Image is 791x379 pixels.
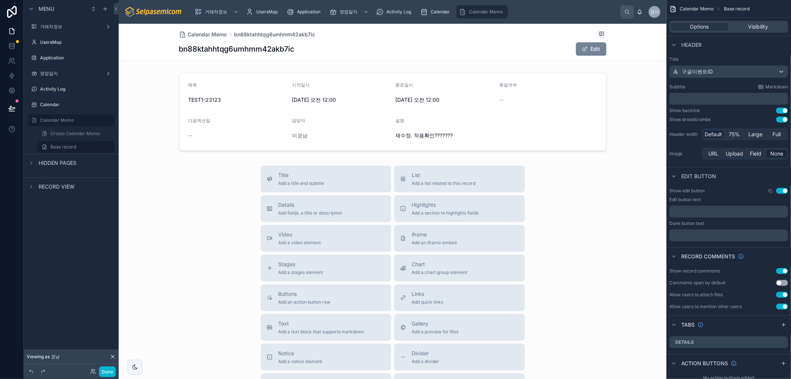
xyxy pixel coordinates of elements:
span: Add a title and subtitle [279,180,324,186]
span: 구글이벤트ID [682,68,713,75]
button: ButtonsAdd an action button row [261,284,391,311]
a: Calendar [28,99,114,111]
span: Add a text block that supports markdown [279,329,365,335]
span: Add a list related to this record [412,180,476,186]
span: Details [279,201,343,209]
span: Calendar [431,9,450,15]
span: Hidden pages [39,159,76,167]
span: Add a divider [412,359,439,365]
a: Calendar Memo [28,114,114,126]
div: Show backlink [669,108,700,114]
a: Application [28,52,114,64]
button: ChartAdd a chart group element [394,255,525,281]
span: Add a preview for files [412,329,459,335]
span: Video [279,231,321,238]
span: Viewing as 경남 [27,354,60,360]
label: 영업일지 [40,71,102,76]
label: Application [40,55,113,61]
span: Options [690,23,709,30]
img: App logo [125,6,183,18]
a: Create Calendar Memo [37,128,114,140]
a: Calendar Memo [179,31,227,38]
button: DetailsAdd fields, a title or description [261,195,391,222]
button: Edit [576,42,606,56]
span: Gallery [412,320,459,327]
a: bn88ktahhtqg6umhmm42akb7ic [234,31,316,38]
a: Markdown [758,84,788,90]
div: scrollable content [669,93,788,105]
label: Done button text [669,220,704,226]
span: Header [681,41,702,49]
span: Base record [50,144,76,150]
span: Add an iframe embed [412,240,457,246]
div: Allow users to mention other users [669,304,742,310]
span: Add fields, a title or description [279,210,343,216]
button: HighlightsAdd a section to highlights fields [394,195,525,222]
span: Add a notice element [279,359,323,365]
span: Add quick links [412,299,444,305]
a: 거래처정보 [28,21,114,33]
button: LinksAdd quick links [394,284,525,311]
a: 영업일지 [28,68,114,79]
span: Create Calendar Memo [50,131,100,137]
a: Base record [37,141,114,153]
span: Links [412,290,444,298]
span: UsersMap [256,9,278,15]
span: Add an action button row [279,299,331,305]
a: 거래처정보 [192,5,242,19]
span: Field [750,150,761,157]
span: Text [279,320,365,327]
span: Upload [726,150,743,157]
label: Image [669,151,699,157]
span: Title [279,171,324,179]
label: Details [675,339,694,345]
a: 영업일지 [327,5,372,19]
span: Activity Log [386,9,411,15]
a: UsersMap [28,36,114,48]
label: Calendar Memo [40,117,110,123]
span: Add a section to highlights fields [412,210,479,216]
span: Divider [412,350,439,357]
span: 거래처정보 [205,9,227,15]
span: Full [773,131,781,138]
span: Markdown [765,84,788,90]
button: 구글이벤트ID [669,65,788,78]
span: Calendar Memo [188,31,227,38]
span: Chart [412,261,468,268]
span: Notice [279,350,323,357]
span: Calendar Memo [680,6,713,12]
button: TitleAdd a title and subtitle [261,166,391,192]
a: Calendar Memo [457,5,508,19]
button: TextAdd a text block that supports markdown [261,314,391,341]
label: Title [669,56,788,62]
div: scrollable content [669,229,788,241]
div: Show breadcrumbs [669,117,711,122]
label: Header width [669,131,699,137]
span: Highlights [412,201,479,209]
div: Allow users to attach files [669,292,723,298]
label: Activity Log [40,86,113,92]
span: Add a chart group element [412,269,468,275]
span: Stages [279,261,323,268]
a: Activity Log [28,83,114,95]
div: Show record comments [669,268,720,274]
label: Subtitle [669,84,685,90]
button: Done [99,366,116,377]
span: Base record [724,6,749,12]
span: Record comments [681,253,735,260]
label: UsersMap [40,39,113,45]
span: Tabs [681,321,695,329]
button: StagesAdd a stages element [261,255,391,281]
span: Menu [39,5,54,13]
span: None [770,150,783,157]
span: Add a stages element [279,269,323,275]
span: Application [297,9,320,15]
span: 75% [729,131,740,138]
span: Visibility [748,23,768,30]
span: Edit button [681,173,716,180]
span: Large [749,131,763,138]
span: Calendar Memo [469,9,503,15]
button: ListAdd a list related to this record [394,166,525,192]
div: scrollable content [669,206,788,218]
label: Calendar [40,102,113,108]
